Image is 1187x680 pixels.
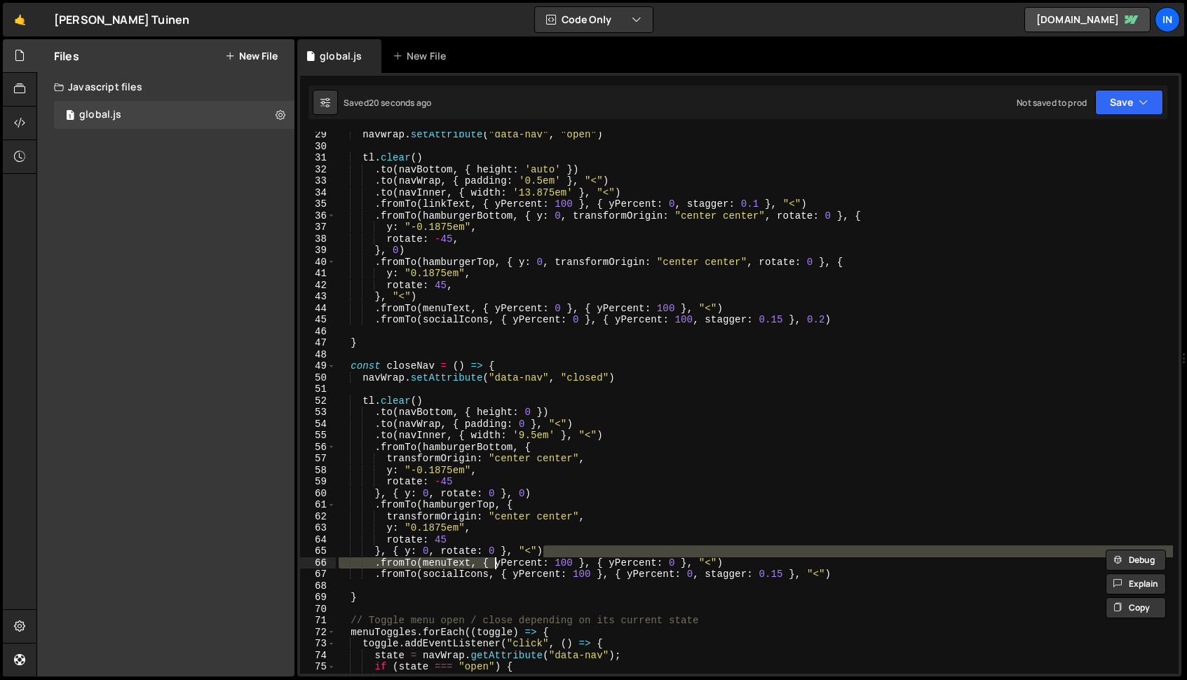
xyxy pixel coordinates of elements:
div: 49 [300,360,336,372]
div: 70 [300,604,336,616]
div: 65 [300,545,336,557]
div: 40 [300,257,336,268]
div: 64 [300,534,336,546]
div: 63 [300,522,336,534]
div: 69 [300,592,336,604]
div: 45 [300,314,336,326]
div: 54 [300,419,336,430]
div: 67 [300,569,336,580]
div: 39 [300,245,336,257]
div: 36 [300,210,336,222]
div: 29 [300,129,336,141]
div: 73 [300,638,336,650]
div: global.js [320,49,362,63]
div: 74 [300,650,336,662]
button: Copy [1106,597,1166,618]
div: 53 [300,407,336,419]
div: 43 [300,291,336,303]
span: 1 [66,111,74,122]
a: [DOMAIN_NAME] [1024,7,1151,32]
h2: Files [54,48,79,64]
div: Saved [344,97,431,109]
div: 31 [300,152,336,164]
div: 34 [300,187,336,199]
div: 71 [300,615,336,627]
div: Not saved to prod [1017,97,1087,109]
a: In [1155,7,1180,32]
div: New File [393,49,452,63]
button: New File [225,50,278,62]
div: 35 [300,198,336,210]
div: 47 [300,337,336,349]
div: 44 [300,303,336,315]
div: 60 [300,488,336,500]
div: 50 [300,372,336,384]
div: global.js [79,109,121,121]
button: Explain [1106,573,1166,594]
div: 57 [300,453,336,465]
div: 20 seconds ago [369,97,431,109]
div: 42 [300,280,336,292]
div: 46 [300,326,336,338]
div: 16928/46355.js [54,101,294,129]
div: 30 [300,141,336,153]
div: 62 [300,511,336,523]
div: [PERSON_NAME] Tuinen [54,11,189,28]
div: 68 [300,580,336,592]
div: 56 [300,442,336,454]
div: 41 [300,268,336,280]
div: 51 [300,383,336,395]
a: 🤙 [3,3,37,36]
div: Javascript files [37,73,294,101]
div: 55 [300,430,336,442]
button: Debug [1106,550,1166,571]
div: 75 [300,661,336,673]
div: 37 [300,222,336,233]
div: 32 [300,164,336,176]
button: Save [1095,90,1163,115]
div: 33 [300,175,336,187]
div: 72 [300,627,336,639]
div: 48 [300,349,336,361]
div: 52 [300,395,336,407]
div: 38 [300,233,336,245]
div: 61 [300,499,336,511]
div: 66 [300,557,336,569]
div: 59 [300,476,336,488]
div: 58 [300,465,336,477]
button: Code Only [535,7,653,32]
